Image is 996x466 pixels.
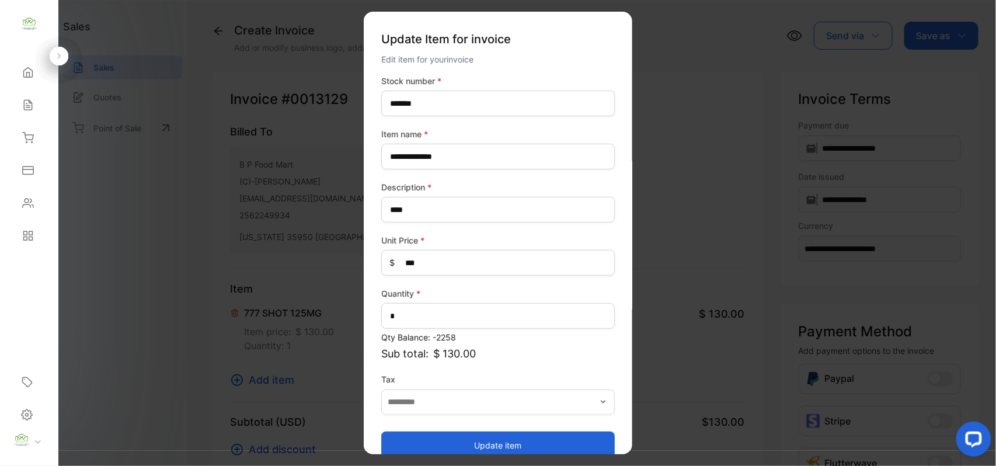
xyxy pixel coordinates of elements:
[381,128,615,140] label: Item name
[381,26,615,53] p: Update Item for invoice
[381,346,615,361] p: Sub total:
[381,431,615,459] button: Update item
[381,331,615,343] p: Qty Balance: -2258
[381,234,615,246] label: Unit Price
[381,373,615,385] label: Tax
[433,346,476,361] span: $ 130.00
[947,417,996,466] iframe: LiveChat chat widget
[381,54,473,64] span: Edit item for your invoice
[381,75,615,87] label: Stock number
[13,432,30,449] img: profile
[20,15,38,33] img: logo
[381,287,615,300] label: Quantity
[381,181,615,193] label: Description
[389,256,395,269] span: $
